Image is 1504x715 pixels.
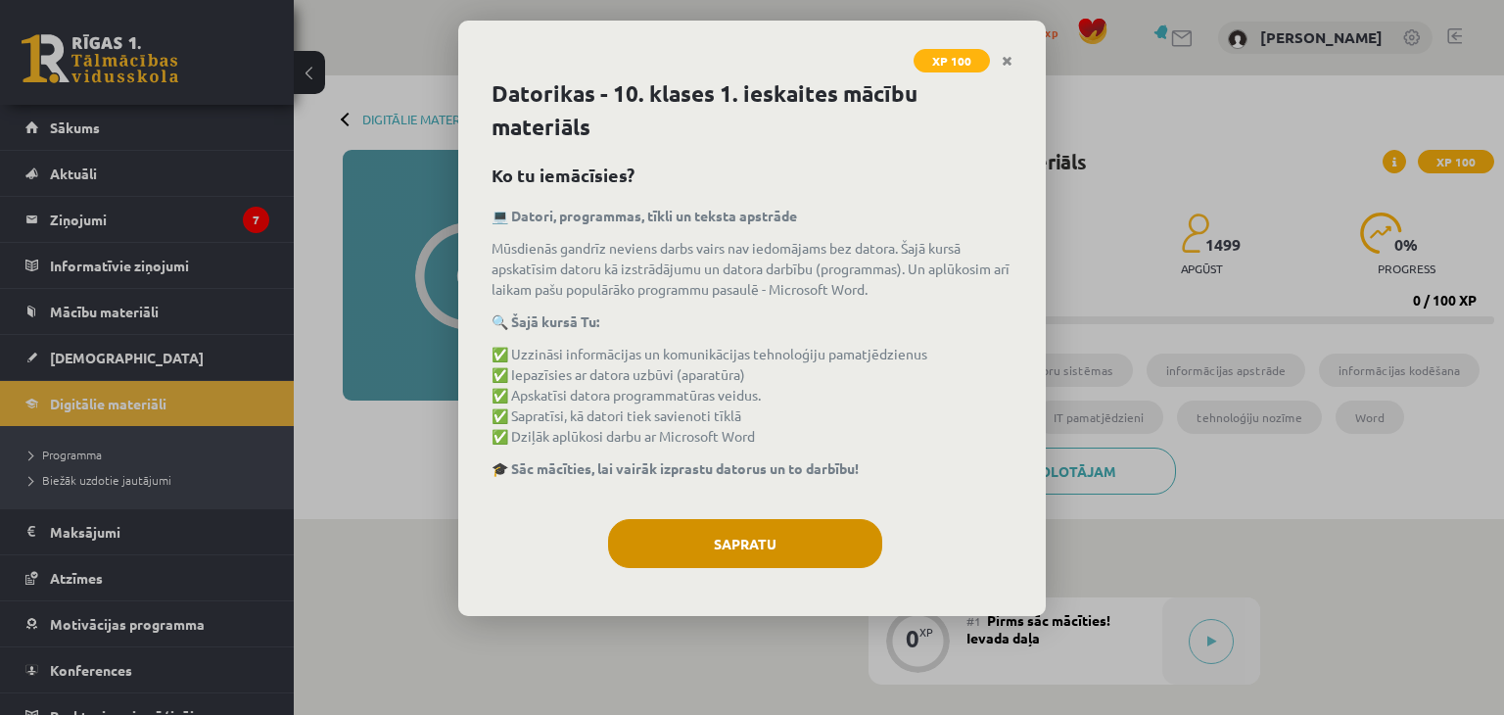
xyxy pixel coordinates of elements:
h1: Datorikas - 10. klases 1. ieskaites mācību materiāls [492,77,1012,144]
strong: 🔍 Šajā kursā Tu: [492,312,599,330]
span: XP 100 [914,49,990,72]
b: Datori, programmas, tīkli un teksta apstrāde [511,207,797,224]
p: ✅ Uzzināsi informācijas un komunikācijas tehnoloģiju pamatjēdzienus ✅ Iepazīsies ar datora uzbūvi... [492,344,1012,447]
button: Sapratu [608,519,882,568]
h2: Ko tu iemācīsies? [492,162,1012,188]
p: Mūsdienās gandrīz neviens darbs vairs nav iedomājams bez datora. Šajā kursā apskatīsim datoru kā ... [492,238,1012,300]
a: Close [990,42,1024,80]
strong: 🎓 Sāc mācīties, lai vairāk izprastu datorus un to darbību! [492,459,859,477]
a: 💻 [492,207,508,224]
